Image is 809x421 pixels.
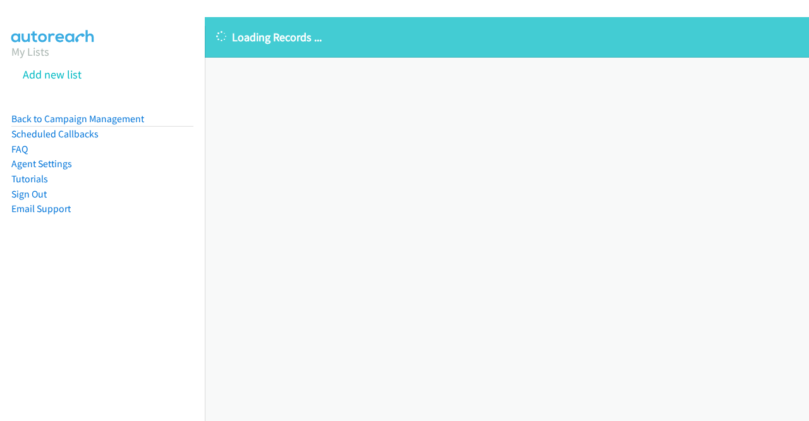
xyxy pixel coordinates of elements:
a: Email Support [11,203,71,215]
a: Scheduled Callbacks [11,128,99,140]
a: Back to Campaign Management [11,113,144,125]
a: Sign Out [11,188,47,200]
a: Tutorials [11,173,48,185]
a: My Lists [11,44,49,59]
a: Agent Settings [11,158,72,170]
p: Loading Records ... [216,28,798,46]
a: FAQ [11,143,28,155]
a: Add new list [23,67,82,82]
